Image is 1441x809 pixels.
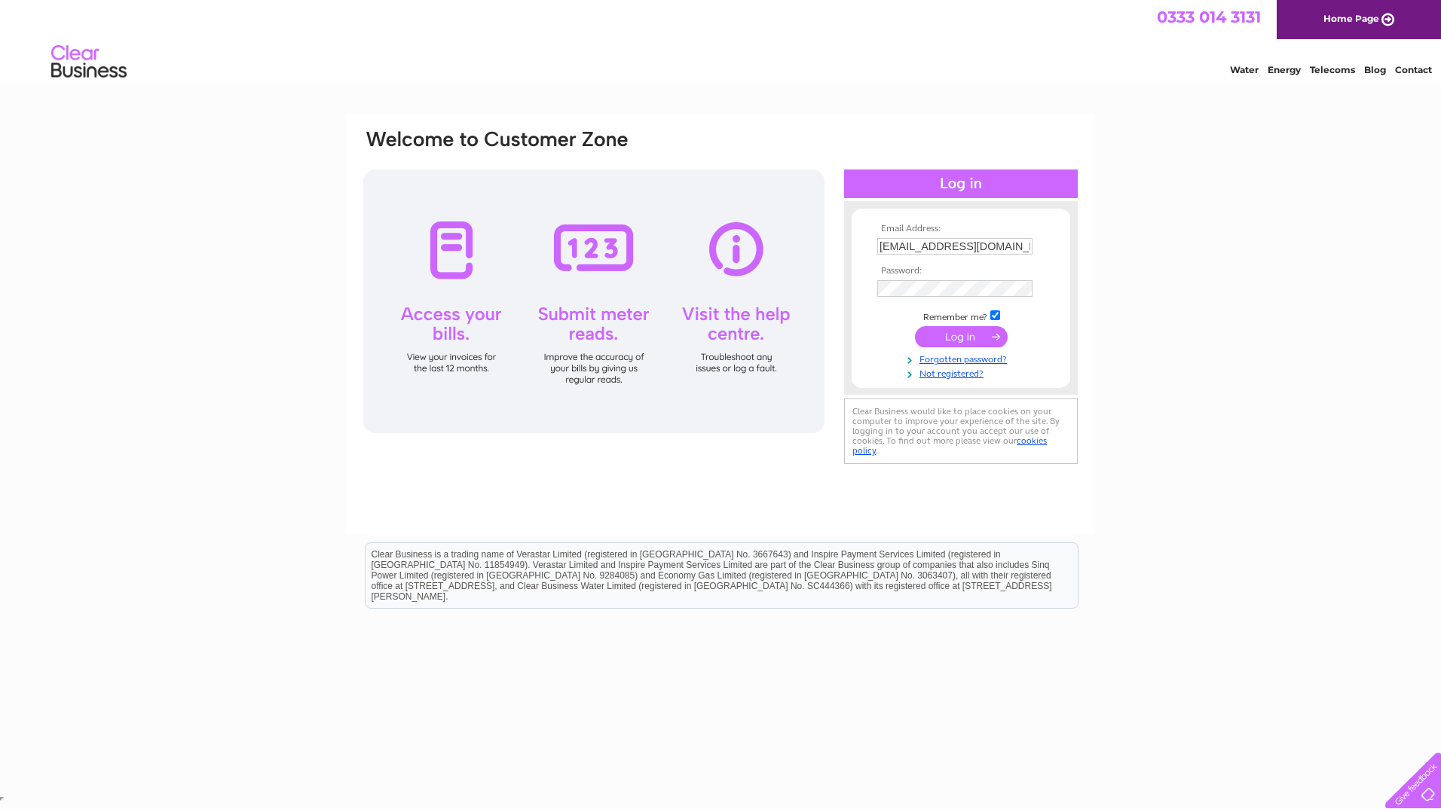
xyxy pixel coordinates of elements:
div: Clear Business is a trading name of Verastar Limited (registered in [GEOGRAPHIC_DATA] No. 3667643... [366,8,1078,73]
th: Password: [873,266,1048,276]
img: logo.png [50,39,127,85]
a: cookies policy [852,435,1047,456]
a: Not registered? [877,365,1048,380]
td: Remember me? [873,308,1048,323]
a: Blog [1364,64,1386,75]
input: Submit [915,326,1008,347]
a: Telecoms [1310,64,1355,75]
div: Clear Business would like to place cookies on your computer to improve your experience of the sit... [844,398,1078,464]
a: Forgotten password? [877,351,1048,365]
a: Contact [1395,64,1432,75]
a: 0333 014 3131 [1157,8,1261,26]
th: Email Address: [873,224,1048,234]
a: Energy [1268,64,1301,75]
a: Water [1230,64,1259,75]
